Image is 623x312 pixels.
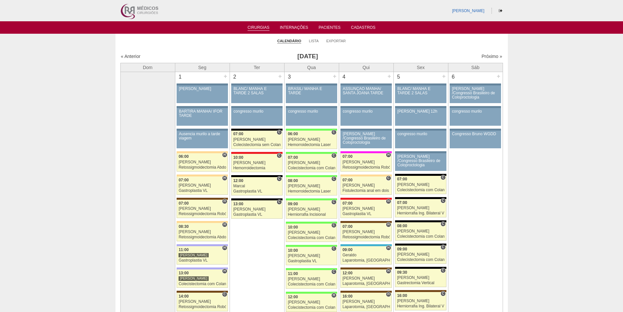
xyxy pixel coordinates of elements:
[288,259,335,263] div: Gastroplastia VL
[441,221,445,227] span: Consultório
[277,39,301,44] a: Calendário
[397,258,444,262] div: Colecistectomia com Colangiografia VL
[448,72,459,82] div: 6
[397,281,444,285] div: Gastrectomia Vertical
[286,106,337,108] div: Key: Aviso
[342,235,390,239] div: Retossigmoidectomia Robótica
[448,63,503,72] th: Sáb
[179,132,226,140] div: Ausencia murilo a tarde viagem
[286,200,337,219] a: C 09:00 [PERSON_NAME] Herniorrafia Incisional
[286,85,337,103] a: BRASIL/ MANHÃ E TARDE
[342,253,390,257] div: Geraldo
[179,224,189,229] span: 08:30
[394,72,404,82] div: 5
[395,292,446,310] a: C 16:00 [PERSON_NAME] Herniorrafia Ing. Bilateral VL
[340,267,391,269] div: Key: Santa Joana
[177,131,228,148] a: Ausencia murilo a tarde viagem
[177,267,228,269] div: Key: Christóvão da Gama
[288,300,335,304] div: [PERSON_NAME]
[231,198,282,200] div: Key: Blanc
[499,9,502,13] i: Sair
[177,244,228,246] div: Key: Christóvão da Gama
[175,72,185,82] div: 1
[286,154,337,172] a: C 07:00 [PERSON_NAME] Colecistectomia com Colangiografia VL
[452,87,499,100] div: [PERSON_NAME] /Congresso Brasileiro de Coloproctologia
[288,202,298,206] span: 09:00
[286,224,337,242] a: C 10:00 [PERSON_NAME] Colecistectomia com Colangiografia VL
[223,72,228,81] div: +
[397,155,444,168] div: [PERSON_NAME] /Congresso Brasileiro de Coloproctologia
[231,154,282,172] a: C 10:00 [PERSON_NAME] Hemorroidectomia
[222,245,227,250] span: Hospital
[386,268,391,274] span: Hospital
[288,132,298,136] span: 06:00
[288,271,298,276] span: 11:00
[286,270,337,288] a: C 11:00 [PERSON_NAME] Colecistectomia com Colangiografia VL
[342,154,353,159] span: 07:00
[397,211,444,215] div: Herniorrafia Ing. Bilateral VL
[277,176,282,181] span: Consultório
[342,189,390,193] div: Fistulectomia anal em dois tempos
[288,155,298,160] span: 07:00
[233,138,281,142] div: [PERSON_NAME]
[177,269,228,288] a: H 13:00 [PERSON_NAME] Colecistectomia com Colangiografia VL
[331,130,336,135] span: Consultório
[441,175,445,180] span: Consultório
[288,143,335,147] div: Hemorroidectomia Laser
[285,72,295,82] div: 3
[288,236,335,240] div: Colecistectomia com Colangiografia VL
[175,63,230,72] th: Seg
[179,294,189,299] span: 14:00
[342,282,390,286] div: Laparotomia, [GEOGRAPHIC_DATA], Drenagem, Bridas
[450,131,501,148] a: Congresso Bruno WGDD
[286,175,337,177] div: Key: Brasil
[386,245,391,250] span: Hospital
[177,176,228,195] a: H 07:00 [PERSON_NAME] Gastroplastia VL
[397,252,444,257] div: [PERSON_NAME]
[288,138,335,142] div: [PERSON_NAME]
[340,83,391,85] div: Key: Aviso
[233,189,281,193] div: Gastroplastia VL
[277,130,282,135] span: Consultório
[179,258,226,263] div: Gastroplastia VL
[288,295,298,299] span: 12:00
[340,85,391,103] a: ASSUNÇÃO MANHÃ/ SANTA JOANA TARDE
[179,253,209,258] div: [PERSON_NAME]
[397,224,407,228] span: 08:00
[230,63,284,72] th: Ter
[288,212,335,217] div: Herniorrafia Incisional
[397,132,444,136] div: congresso murilo
[397,270,407,275] span: 09:30
[233,143,281,147] div: Colecistectomia sem Colangiografia VL
[277,72,283,81] div: +
[397,276,444,280] div: [PERSON_NAME]
[342,224,353,229] span: 07:00
[222,222,227,227] span: Hospital
[177,85,228,103] a: [PERSON_NAME]
[179,154,189,159] span: 06:00
[286,108,337,126] a: congresso murilo
[441,268,445,273] span: Consultório
[231,83,282,85] div: Key: Aviso
[288,305,335,310] div: Colecistectomia com Colangiografia VL
[179,201,189,206] span: 07:00
[351,25,375,32] a: Cadastros
[340,153,391,172] a: H 07:00 [PERSON_NAME] Retossigmoidectomia Robótica
[395,151,446,153] div: Key: Aviso
[248,25,269,31] a: Cirurgias
[386,222,391,227] span: Hospital
[286,268,337,270] div: Key: Brasil
[233,178,243,183] span: 12:00
[481,54,502,59] a: Próximo »
[286,83,337,85] div: Key: Aviso
[395,290,446,292] div: Key: Santa Joana
[342,305,390,309] div: Laparotomia, [GEOGRAPHIC_DATA], Drenagem, Bridas
[277,153,282,158] span: Consultório
[288,178,298,183] span: 08:00
[179,178,189,182] span: 07:00
[342,212,390,216] div: Gastroplastia VL
[340,129,391,131] div: Key: Aviso
[342,294,353,299] span: 16:00
[286,177,337,195] a: C 08:00 [PERSON_NAME] Hemorroidectomia Laser
[222,292,227,297] span: Consultório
